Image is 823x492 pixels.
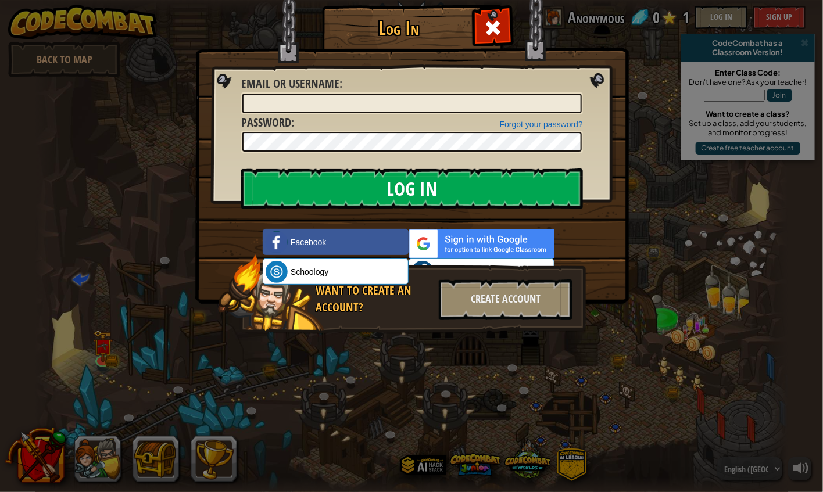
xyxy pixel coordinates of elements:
[409,229,554,258] img: gplus_sso_button2.svg
[241,114,291,130] span: Password
[500,120,583,129] a: Forgot your password?
[241,76,339,91] span: Email or Username
[325,18,473,38] h1: Log In
[291,236,326,248] span: Facebook
[439,279,572,320] div: Create Account
[316,282,432,315] div: Want to create an account?
[241,114,294,131] label: :
[266,231,288,253] img: facebook_small.png
[241,168,583,209] input: Log In
[291,266,328,278] span: Schoology
[241,76,342,92] label: :
[266,261,288,283] img: schoology.png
